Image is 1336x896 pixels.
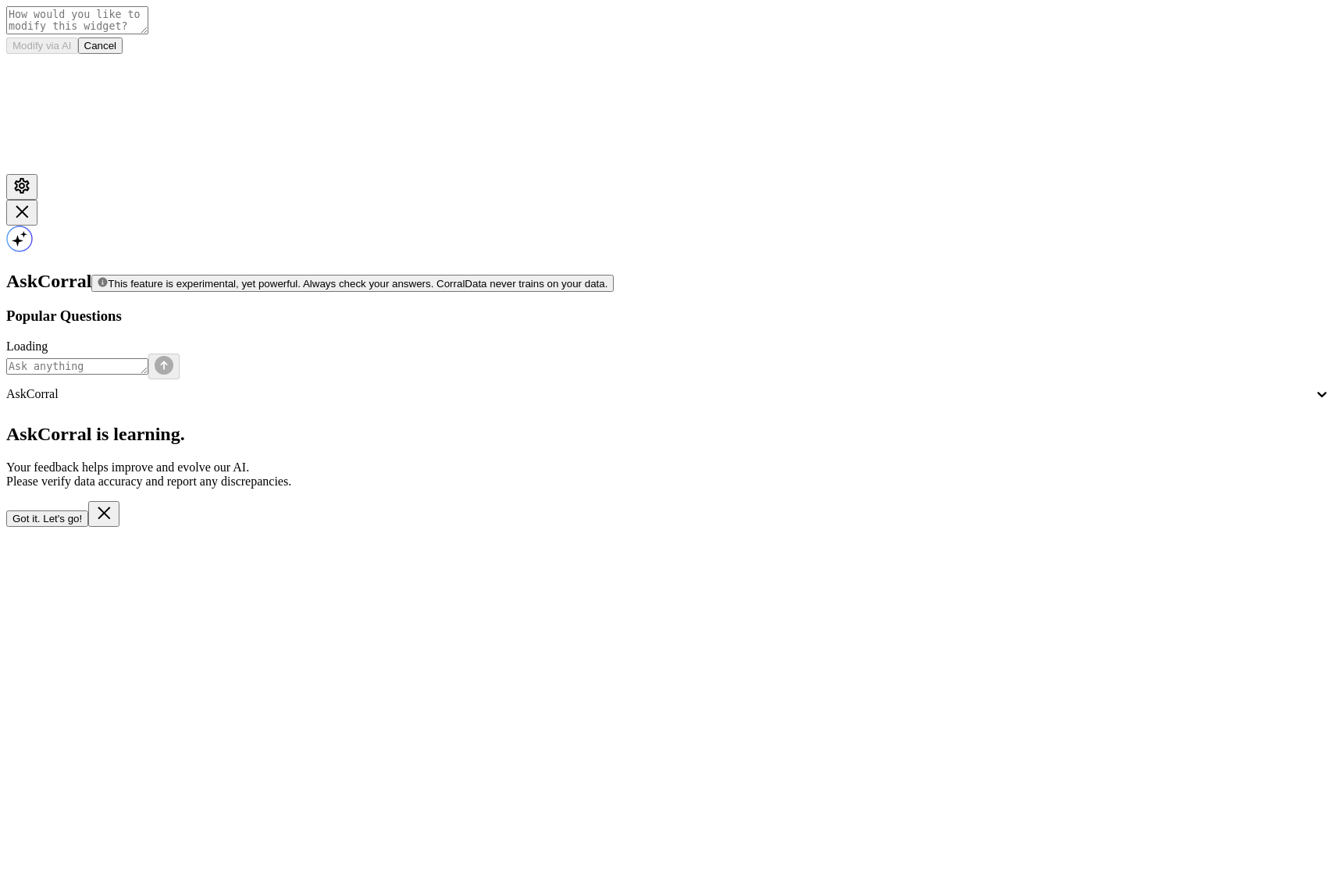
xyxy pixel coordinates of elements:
[6,37,78,54] button: Modify via AI
[6,271,91,291] span: AskCorral
[6,387,1313,401] div: AskCorral
[6,424,1330,445] h2: AskCorral is learning.
[6,308,1330,325] h3: Popular Questions
[6,340,1330,354] div: Loading
[91,275,614,292] button: This feature is experimental, yet powerful. Always check your answers. CorralData never trains on...
[6,510,88,527] button: Got it. Let's go!
[108,278,607,290] span: This feature is experimental, yet powerful. Always check your answers. CorralData never trains on...
[78,37,123,54] button: Cancel
[6,460,1330,489] p: Your feedback helps improve and evolve our AI. Please verify data accuracy and report any discrep...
